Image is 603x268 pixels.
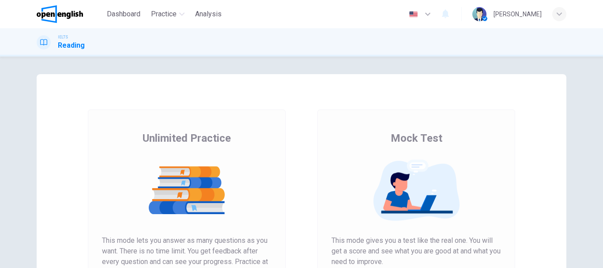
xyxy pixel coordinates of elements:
h1: Reading [58,40,85,51]
span: This mode gives you a test like the real one. You will get a score and see what you are good at a... [332,235,501,267]
img: Profile picture [472,7,486,21]
img: OpenEnglish logo [37,5,83,23]
span: Unlimited Practice [143,131,231,145]
button: Analysis [192,6,225,22]
span: IELTS [58,34,68,40]
span: Mock Test [391,131,442,145]
button: Dashboard [103,6,144,22]
a: OpenEnglish logo [37,5,103,23]
button: Practice [147,6,188,22]
img: en [408,11,419,18]
div: [PERSON_NAME] [494,9,542,19]
span: Practice [151,9,177,19]
span: Analysis [195,9,222,19]
span: Dashboard [107,9,140,19]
